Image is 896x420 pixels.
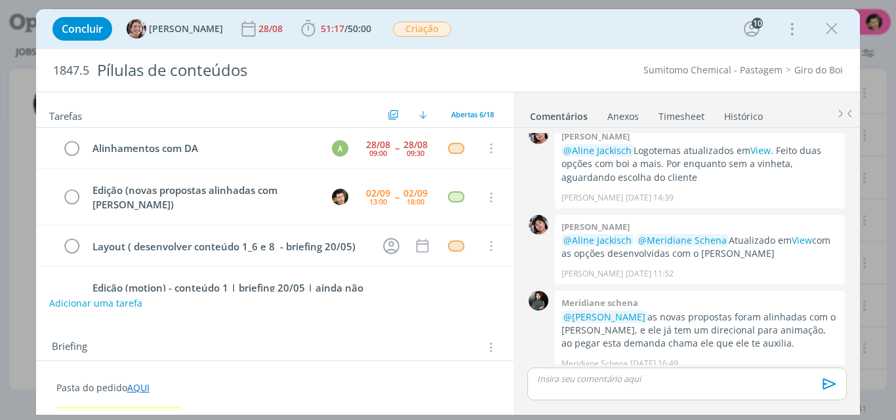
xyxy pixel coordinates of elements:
[87,182,320,213] div: Edição (novas propostas alinhadas com [PERSON_NAME])
[626,268,674,280] span: [DATE] 11:52
[658,104,705,123] a: Timesheet
[127,19,223,39] button: A[PERSON_NAME]
[529,291,548,311] img: M
[127,19,146,39] img: A
[529,215,548,235] img: E
[561,268,623,280] p: [PERSON_NAME]
[561,358,628,370] p: Meridiane Schena
[348,22,371,35] span: 50:00
[403,140,428,149] div: 28/08
[563,234,632,246] span: @Aline Jackisch
[561,234,838,261] p: Atualizado em com as opções desenvolvidas com o [PERSON_NAME]
[330,187,350,207] button: V
[741,18,762,39] button: 10
[561,311,838,351] p: as novas propostas foram alinhadas com o [PERSON_NAME], e ele já tem um direcional para animação,...
[561,130,630,142] b: [PERSON_NAME]
[53,64,89,78] span: 1847.5
[395,193,399,202] span: --
[87,239,371,255] div: Layout ( desenvolver conteúdo 1_6 e 8 - briefing 20/05)
[451,109,494,119] span: Abertas 6/18
[49,107,82,123] span: Tarefas
[561,221,630,233] b: [PERSON_NAME]
[723,104,764,123] a: Histórico
[332,140,348,157] div: A
[87,140,320,157] div: Alinhamentos com DA
[330,138,350,158] button: A
[49,292,143,315] button: Adicionar uma tarefa
[92,54,508,86] div: Pílulas de conteúdos
[407,198,424,205] div: 18:00
[149,24,223,33] span: [PERSON_NAME]
[561,144,838,184] p: Logotemas atualizados em . Feito duas opções com boi a mais. Por enquanto sem a vinheta, aguardan...
[298,18,375,39] button: 51:17/50:00
[366,189,390,198] div: 02/09
[792,234,812,246] a: View
[127,381,150,394] a: AQUI
[369,198,387,205] div: 13:00
[321,22,344,35] span: 51:17
[529,124,548,144] img: E
[643,64,783,76] a: Sumitomo Chemical - Pastagem
[366,140,390,149] div: 28/08
[419,111,427,119] img: arrow-down.svg
[630,358,678,370] span: [DATE] 16:49
[752,18,763,29] div: 10
[563,311,645,323] span: @[PERSON_NAME]
[750,144,771,157] a: View
[62,24,103,34] span: Concluir
[626,192,674,204] span: [DATE] 14:39
[794,64,843,76] a: Giro do Boi
[393,22,451,37] span: Criação
[638,234,727,246] span: @Meridiane Schena
[563,144,632,157] span: @Aline Jackisch
[529,104,588,123] a: Comentários
[332,189,348,205] img: V
[369,149,387,157] div: 09:00
[561,297,638,309] b: Meridiane schena
[56,408,180,420] strong: 12/06 - Logotema e vinheta
[52,339,87,356] span: Briefing
[395,143,399,153] span: --
[258,24,285,33] div: 28/08
[407,149,424,157] div: 09:30
[561,192,623,204] p: [PERSON_NAME]
[56,381,494,394] p: Pasta do pedido
[344,22,348,35] span: /
[36,9,861,415] div: dialog
[87,280,371,340] div: Edição (motion) - conteúdo 1 | briefing 20/05 | ainda não temos a versão atualizada da vinheta, p...
[607,110,639,123] div: Anexos
[52,17,112,41] button: Concluir
[403,189,428,198] div: 02/09
[392,21,452,37] button: Criação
